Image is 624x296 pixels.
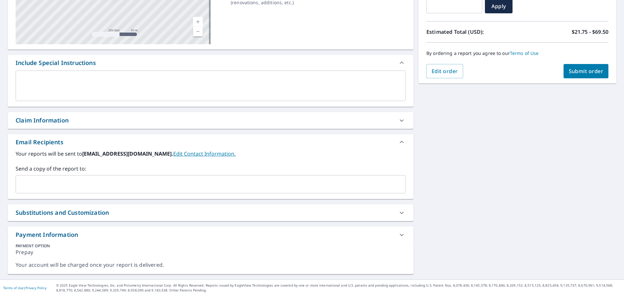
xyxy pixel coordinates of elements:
[173,150,236,157] a: EditContactInfo
[8,204,413,221] div: Substitutions and Customization
[193,17,203,27] a: Current Level 17, Zoom In
[569,68,604,75] span: Submit order
[8,226,413,243] div: Payment Information
[16,261,406,269] div: Your account will be charged once your report is delivered.
[3,286,46,290] p: |
[16,138,63,147] div: Email Recipients
[426,50,608,56] p: By ordering a report you agree to our
[490,3,507,10] span: Apply
[16,58,96,67] div: Include Special Instructions
[16,165,406,173] label: Send a copy of the report to:
[16,243,406,249] div: PAYMENT OPTION
[16,208,109,217] div: Substitutions and Customization
[510,50,539,56] a: Terms of Use
[3,286,23,290] a: Terms of Use
[25,286,46,290] a: Privacy Policy
[193,27,203,36] a: Current Level 17, Zoom Out
[82,150,173,157] b: [EMAIL_ADDRESS][DOMAIN_NAME].
[426,64,463,78] button: Edit order
[16,150,406,158] label: Your reports will be sent to
[432,68,458,75] span: Edit order
[8,112,413,129] div: Claim Information
[426,28,517,36] p: Estimated Total (USD):
[8,134,413,150] div: Email Recipients
[572,28,608,36] p: $21.75 - $69.50
[16,116,69,125] div: Claim Information
[564,64,609,78] button: Submit order
[16,249,406,261] div: Prepay
[56,283,621,293] p: © 2025 Eagle View Technologies, Inc. and Pictometry International Corp. All Rights Reserved. Repo...
[8,55,413,71] div: Include Special Instructions
[16,230,78,239] div: Payment Information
